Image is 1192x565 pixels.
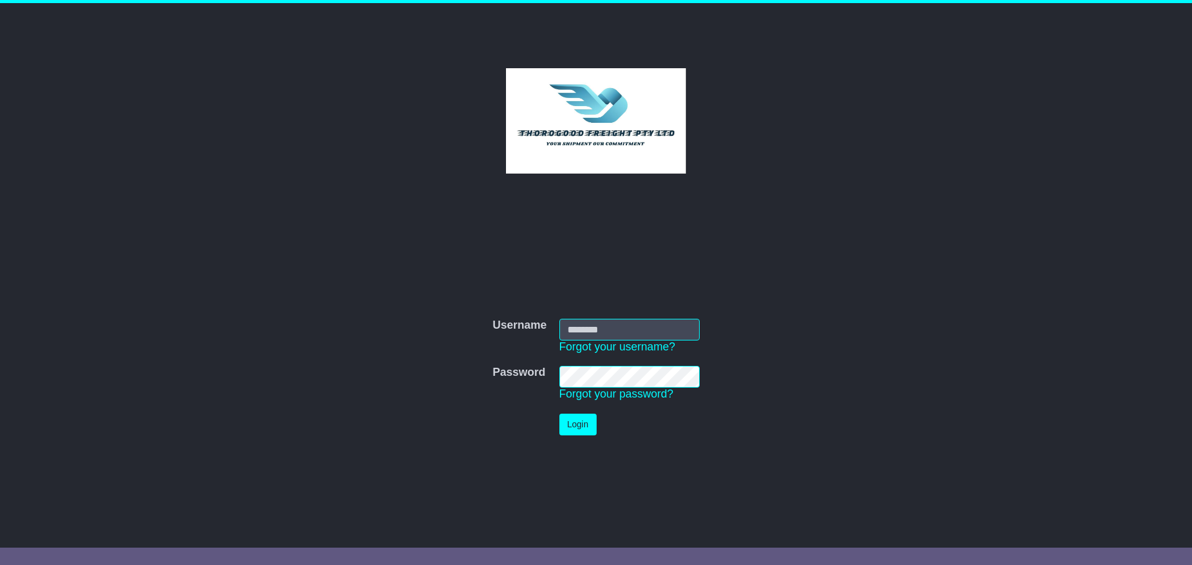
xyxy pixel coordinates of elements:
[492,319,546,332] label: Username
[559,340,675,353] a: Forgot your username?
[559,388,674,400] a: Forgot your password?
[506,68,687,174] img: Thorogood Freight Pty Ltd
[559,414,597,435] button: Login
[492,366,545,380] label: Password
